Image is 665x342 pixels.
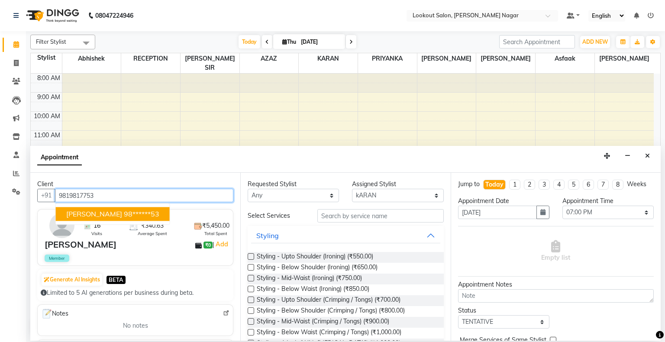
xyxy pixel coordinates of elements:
[138,230,167,237] span: Average Spent
[499,35,575,48] input: Search Appointment
[257,284,369,295] span: Styling - Below Waist (Ironing) (₹850.00)
[257,274,362,284] span: Styling - Mid-Waist (Ironing) (₹750.00)
[95,3,133,28] b: 08047224946
[214,239,229,249] a: Add
[299,53,358,64] span: kARAN
[22,3,81,28] img: logo
[257,306,405,317] span: Styling - Below Shoulder (Crimping / Tongs) (₹800.00)
[251,228,440,243] button: Styling
[41,308,68,319] span: Notes
[37,180,233,189] div: Client
[32,112,62,121] div: 10:00 AM
[42,274,102,286] button: Generate AI Insights
[458,280,654,289] div: Appointment Notes
[94,221,100,230] span: 16
[627,180,646,189] div: Weeks
[31,53,62,62] div: Stylist
[641,149,654,163] button: Close
[240,53,299,64] span: AZAZ
[213,239,229,249] span: |
[597,180,609,190] li: 7
[36,74,62,83] div: 8:00 AM
[562,197,654,206] div: Appointment Time
[458,206,537,219] input: yyyy-mm-dd
[536,53,594,64] span: Asfaak
[298,35,342,48] input: 2025-09-04
[62,53,121,64] span: abhishek
[580,36,610,48] button: ADD NEW
[509,180,520,190] li: 1
[257,328,401,339] span: Styling - Below Waist (Crimping / Tongs) (₹1,000.00)
[317,209,444,223] input: Search by service name
[36,38,66,45] span: Filter Stylist
[91,230,102,237] span: Visits
[458,180,480,189] div: Jump to
[524,180,535,190] li: 2
[595,53,654,64] span: [PERSON_NAME]
[257,295,400,306] span: Styling - Upto Shoulder (Crimping / Tongs) (₹700.00)
[257,263,378,274] span: Styling - Below Shoulder (Ironing) (₹650.00)
[203,242,213,248] span: ₹0
[45,255,69,262] span: Member
[541,240,570,262] span: Empty list
[248,180,339,189] div: Requested Stylist
[36,93,62,102] div: 9:00 AM
[37,189,55,202] button: +91
[141,221,164,230] span: ₹340.63
[123,321,148,330] span: No notes
[107,276,126,284] span: BETA
[49,213,74,238] img: avatar
[417,53,476,64] span: [PERSON_NAME]
[32,131,62,140] div: 11:00 AM
[485,180,504,189] div: Today
[539,180,550,190] li: 3
[202,221,229,230] span: ₹5,450.00
[204,230,227,237] span: Total Spent
[37,150,82,165] span: Appointment
[256,230,279,241] div: Styling
[45,238,116,251] div: [PERSON_NAME]
[66,210,122,219] span: [PERSON_NAME]
[553,180,565,190] li: 4
[612,180,623,190] li: 8
[181,53,239,73] span: [PERSON_NAME] SIR
[257,252,373,263] span: Styling - Upto Shoulder (Ironing) (₹550.00)
[121,53,180,64] span: RECEPTION
[458,306,549,315] div: Status
[358,53,417,64] span: PRIYANKA
[568,180,579,190] li: 5
[41,288,230,297] div: Limited to 5 AI generations per business during beta.
[239,35,260,48] span: Today
[583,180,594,190] li: 6
[476,53,535,64] span: [PERSON_NAME]
[352,180,443,189] div: Assigned Stylist
[582,39,608,45] span: ADD NEW
[257,317,389,328] span: Styling - Mid-Waist (Crimping / Tongs) (₹900.00)
[280,39,298,45] span: Thu
[241,211,311,220] div: Select Services
[458,197,549,206] div: Appointment Date
[55,189,233,202] input: Search by Name/Mobile/Email/Code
